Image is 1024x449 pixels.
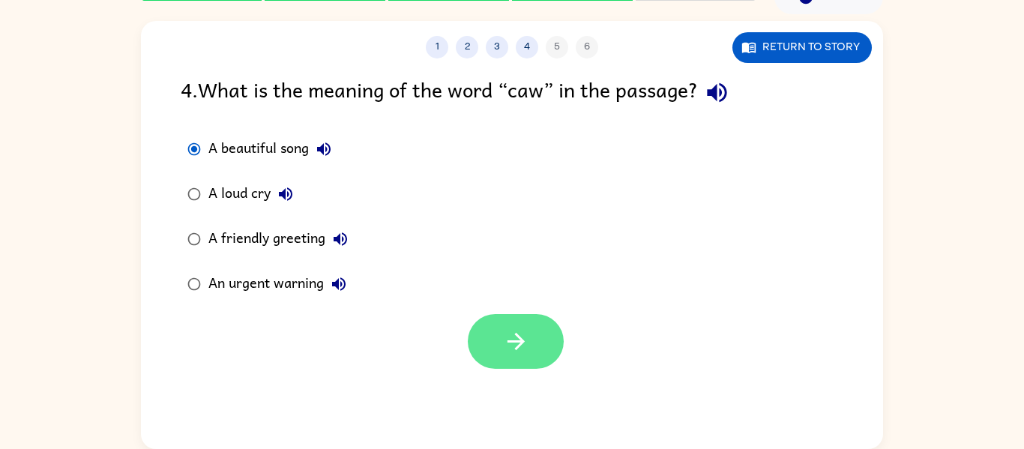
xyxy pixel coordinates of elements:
button: An urgent warning [324,269,354,299]
div: A loud cry [208,179,301,209]
button: 1 [426,36,448,58]
button: Return to story [732,32,872,63]
button: 4 [516,36,538,58]
div: An urgent warning [208,269,354,299]
div: A beautiful song [208,134,339,164]
button: 3 [486,36,508,58]
div: A friendly greeting [208,224,355,254]
button: A beautiful song [309,134,339,164]
div: 4 . What is the meaning of the word “caw” in the passage? [181,73,843,112]
button: 2 [456,36,478,58]
button: A loud cry [271,179,301,209]
button: A friendly greeting [325,224,355,254]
